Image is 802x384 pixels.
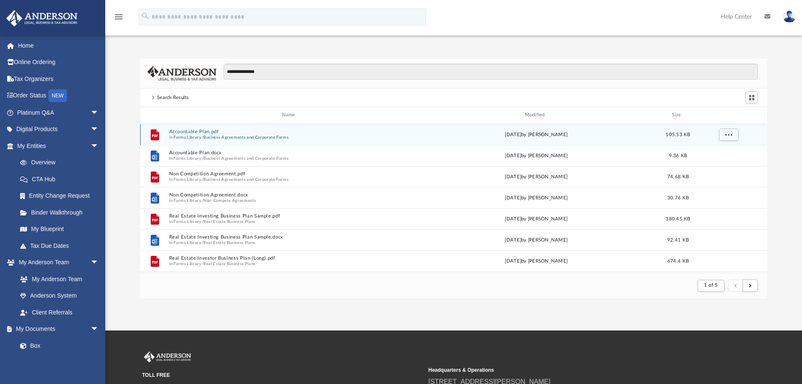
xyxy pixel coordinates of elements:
[203,240,256,245] button: Real Estate Business Plans
[169,192,411,198] button: Non Competition Agreement.docx
[114,12,124,22] i: menu
[173,156,201,161] button: Forms Library
[12,287,107,304] a: Anderson System
[169,156,411,161] span: In
[12,204,112,221] a: Binder Walkthrough
[6,70,112,87] a: Tax Organizers
[169,134,411,140] span: In
[168,111,411,119] div: Name
[169,255,411,261] button: Real Estate Investor Business Plan (Long).pdf
[169,261,411,266] span: In
[415,236,658,244] div: [DATE] by [PERSON_NAME]
[698,280,724,292] button: 1 of 5
[415,173,658,180] div: [DATE] by [PERSON_NAME]
[6,37,112,54] a: Home
[169,129,411,134] button: Accountable Plan.pdf
[6,104,112,121] a: Platinum Q&Aarrow_drop_down
[91,121,107,138] span: arrow_drop_down
[169,213,411,219] button: Real Estate Investing Business Plan Sample.pdf
[415,131,658,138] div: [DATE] by [PERSON_NAME]
[173,219,201,224] button: Forms Library
[6,121,112,138] a: Digital Productsarrow_drop_down
[12,271,103,287] a: My Anderson Team
[12,188,112,204] a: Entity Change Request
[203,177,288,182] button: Business Agreements and Corporate Forms
[169,150,411,156] button: Accountable Plan.docx
[169,177,411,182] span: In
[203,261,256,266] button: Real Estate Business Plans
[661,111,695,119] div: Size
[141,11,150,21] i: search
[91,254,107,271] span: arrow_drop_down
[667,174,689,179] span: 74.68 KB
[169,219,411,224] span: In
[704,283,718,287] span: 1 of 5
[202,261,203,266] span: /
[667,195,689,200] span: 30.76 KB
[746,91,758,103] button: Switch to Grid View
[144,111,165,119] div: id
[203,219,256,224] button: Real Estate Business Plans
[140,124,767,273] div: grid
[114,16,124,22] a: menu
[4,10,80,27] img: Anderson Advisors Platinum Portal
[667,237,689,242] span: 92.41 KB
[142,371,423,379] small: TOLL FREE
[12,154,112,171] a: Overview
[12,221,107,238] a: My Blueprint
[202,240,203,245] span: /
[415,152,658,159] div: [DATE] by [PERSON_NAME]
[91,137,107,155] span: arrow_drop_down
[169,198,411,203] span: In
[719,128,738,141] button: More options
[12,354,107,371] a: Meeting Minutes
[173,177,201,182] button: Forms Library
[666,216,690,221] span: 380.45 KB
[203,134,288,140] button: Business Agreements and Corporate Forms
[666,132,690,137] span: 105.53 KB
[783,11,796,23] img: User Pic
[202,134,203,140] span: /
[173,261,201,266] button: Forms Library
[157,94,189,102] div: Search Results
[698,111,757,119] div: id
[203,198,256,203] button: Non-Compete Agreements
[669,153,687,158] span: 9.36 KB
[202,177,203,182] span: /
[169,171,411,177] button: Non Competition Agreement.pdf
[6,321,107,338] a: My Documentsarrow_drop_down
[91,321,107,338] span: arrow_drop_down
[12,304,107,321] a: Client Referrals
[667,258,689,263] span: 674.4 KB
[224,64,758,80] input: Search files and folders
[6,54,112,71] a: Online Ordering
[12,337,103,354] a: Box
[202,198,203,203] span: /
[173,134,201,140] button: Forms Library
[415,215,658,223] div: [DATE] by [PERSON_NAME]
[6,137,112,154] a: My Entitiesarrow_drop_down
[6,254,107,271] a: My Anderson Teamarrow_drop_down
[415,194,658,201] div: [DATE] by [PERSON_NAME]
[415,111,657,119] div: Modified
[6,87,112,105] a: Order StatusNEW
[91,104,107,121] span: arrow_drop_down
[173,240,201,245] button: Forms Library
[173,198,201,203] button: Forms Library
[142,352,193,363] img: Anderson Advisors Platinum Portal
[203,156,288,161] button: Business Agreements and Corporate Forms
[429,366,709,374] small: Headquarters & Operations
[202,219,203,224] span: /
[202,156,203,161] span: /
[169,234,411,240] button: Real Estate Investing Business Plan Sample.docx
[12,171,112,188] a: CTA Hub
[169,240,411,245] span: In
[415,257,658,265] div: [DATE] by [PERSON_NAME]
[48,89,67,102] div: NEW
[12,237,112,254] a: Tax Due Dates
